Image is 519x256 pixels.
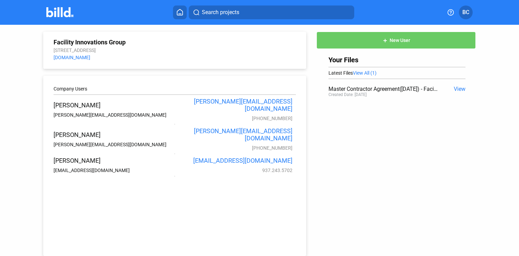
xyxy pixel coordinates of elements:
div: [EMAIL_ADDRESS][DOMAIN_NAME] [54,168,173,173]
a: [DOMAIN_NAME] [54,55,90,60]
div: Your Files [328,56,465,64]
span: Search projects [202,8,239,17]
div: [PERSON_NAME] [54,157,173,164]
div: [PHONE_NUMBER] [173,116,292,121]
div: [PERSON_NAME][EMAIL_ADDRESS][DOMAIN_NAME] [54,142,173,147]
img: Billd Company Logo [46,7,73,17]
button: BC [459,6,473,19]
div: [PERSON_NAME][EMAIL_ADDRESS][DOMAIN_NAME] [173,127,292,142]
div: [PERSON_NAME] [54,102,173,109]
span: BC [462,8,469,17]
div: [EMAIL_ADDRESS][DOMAIN_NAME] [173,157,292,164]
div: [PERSON_NAME] [54,131,173,138]
div: Created Date: [DATE] [328,92,367,97]
div: [PERSON_NAME][EMAIL_ADDRESS][DOMAIN_NAME] [54,112,173,118]
mat-icon: add [382,38,388,43]
button: New User [316,32,476,49]
div: 937.243.5702 [173,168,292,173]
div: Facility Innovations Group [54,39,296,46]
button: Search projects [189,6,354,19]
div: Company Users [54,86,296,92]
div: Latest Files [328,70,465,76]
span: View All (1) [353,70,377,76]
div: Master Contractor Agreement([DATE]) - Facility Innovations Group.pdf [328,86,438,92]
span: View [454,86,465,92]
div: [STREET_ADDRESS] [54,47,296,53]
span: New User [390,38,410,43]
div: [PERSON_NAME][EMAIL_ADDRESS][DOMAIN_NAME] [173,98,292,112]
div: [PHONE_NUMBER] [173,145,292,151]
